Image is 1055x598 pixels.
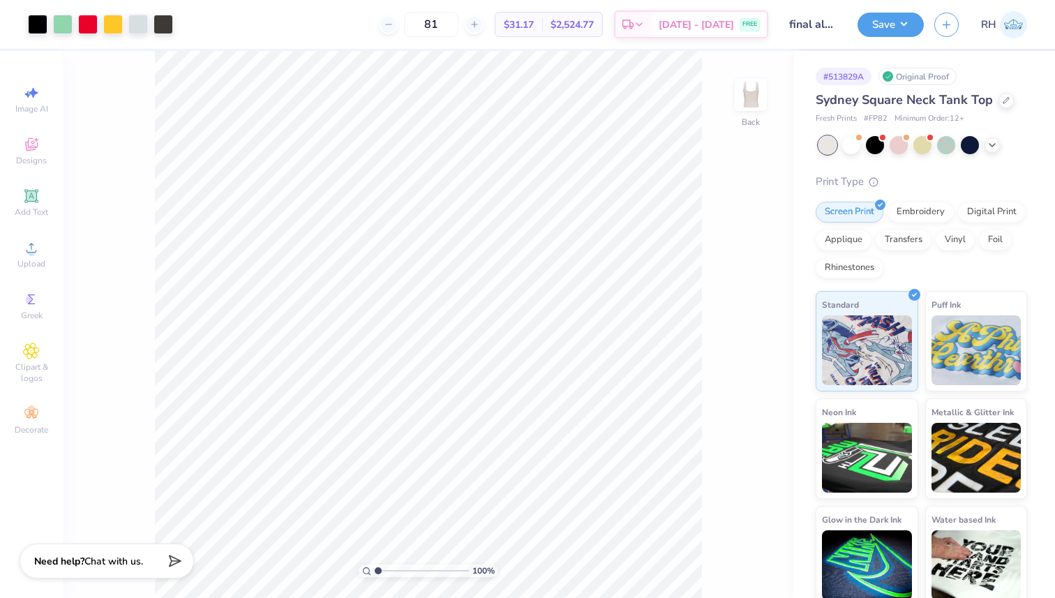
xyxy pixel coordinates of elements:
a: RH [981,11,1027,38]
img: Ryen Heigley [1000,11,1027,38]
input: – – [404,12,458,37]
span: Metallic & Glitter Ink [931,405,1014,419]
input: Untitled Design [779,10,847,38]
div: Back [742,116,760,128]
div: Digital Print [958,202,1026,223]
span: $31.17 [504,17,534,32]
span: Standard [822,297,859,312]
span: Fresh Prints [816,113,857,125]
span: RH [981,17,996,33]
img: Puff Ink [931,315,1022,385]
span: Puff Ink [931,297,961,312]
span: $2,524.77 [551,17,594,32]
div: Vinyl [936,230,975,251]
span: Glow in the Dark Ink [822,512,901,527]
span: # FP82 [864,113,888,125]
div: Foil [979,230,1012,251]
div: Rhinestones [816,257,883,278]
div: # 513829A [816,68,871,85]
img: Back [737,81,765,109]
img: Standard [822,315,912,385]
span: Sydney Square Neck Tank Top [816,91,993,108]
div: Print Type [816,174,1027,190]
div: Embroidery [888,202,954,223]
span: Image AI [15,103,48,114]
div: Transfers [876,230,931,251]
span: Greek [21,310,43,321]
strong: Need help? [34,555,84,568]
span: Chat with us. [84,555,143,568]
span: Add Text [15,207,48,218]
span: Minimum Order: 12 + [895,113,964,125]
div: Original Proof [878,68,957,85]
img: Neon Ink [822,423,912,493]
span: 100 % [472,565,495,577]
span: [DATE] - [DATE] [659,17,734,32]
div: Screen Print [816,202,883,223]
span: Designs [16,155,47,166]
span: Decorate [15,424,48,435]
button: Save [858,13,924,37]
span: Upload [17,258,45,269]
span: FREE [742,20,757,29]
span: Neon Ink [822,405,856,419]
span: Water based Ink [931,512,996,527]
div: Applique [816,230,871,251]
img: Metallic & Glitter Ink [931,423,1022,493]
span: Clipart & logos [7,361,56,384]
